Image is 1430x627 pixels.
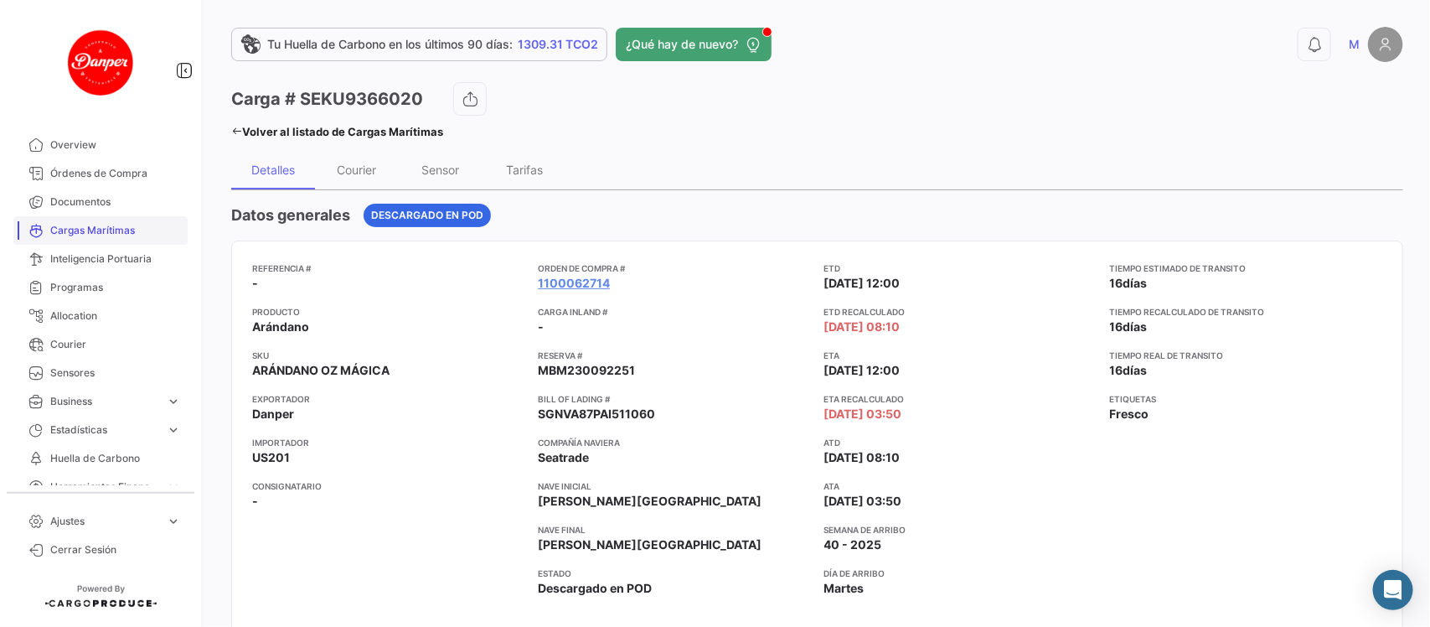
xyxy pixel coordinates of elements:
span: Descargado en POD [538,580,652,597]
span: - [538,319,544,335]
span: 16 [1110,319,1123,334]
span: Estadísticas [50,422,159,438]
span: Cargas Marítimas [50,223,181,238]
span: días [1123,319,1148,334]
app-card-info-title: ETA Recalculado [824,392,1097,406]
app-card-info-title: Tiempo estimado de transito [1110,262,1382,275]
app-card-info-title: ATD [824,436,1097,449]
app-card-info-title: ETD Recalculado [824,305,1097,319]
div: Detalles [251,163,295,177]
button: ¿Qué hay de nuevo? [616,28,772,61]
app-card-info-title: Tiempo real de transito [1110,349,1382,362]
span: [DATE] 08:10 [824,449,901,466]
span: Seatrade [538,449,589,466]
span: MBM230092251 [538,362,635,379]
span: Programas [50,280,181,295]
span: [DATE] 03:50 [824,406,902,422]
a: Cargas Marítimas [13,216,188,245]
span: Órdenes de Compra [50,166,181,181]
span: - [252,493,258,510]
app-card-info-title: Compañía naviera [538,436,810,449]
app-card-info-title: Importador [252,436,524,449]
a: Allocation [13,302,188,330]
span: Documentos [50,194,181,210]
a: Courier [13,330,188,359]
app-card-info-title: Tiempo recalculado de transito [1110,305,1382,319]
span: Descargado en POD [371,208,483,223]
span: [DATE] 08:10 [824,319,901,335]
span: US201 [252,449,290,466]
app-card-info-title: Producto [252,305,524,319]
span: [PERSON_NAME][GEOGRAPHIC_DATA] [538,493,761,510]
a: Overview [13,131,188,159]
span: Allocation [50,308,181,324]
span: Tu Huella de Carbono en los últimos 90 días: [267,36,513,53]
div: Tarifas [506,163,543,177]
span: Inteligencia Portuaria [50,251,181,267]
a: Programas [13,273,188,302]
h3: Carga # SEKU9366020 [231,87,423,111]
span: Arándano [252,319,309,335]
span: [DATE] 12:00 [824,275,901,292]
app-card-info-title: SKU [252,349,524,362]
a: Tu Huella de Carbono en los últimos 90 días:1309.31 TCO2 [231,28,607,61]
app-card-info-title: Estado [538,567,810,580]
span: 40 - 2025 [824,536,882,553]
span: Courier [50,337,181,352]
span: días [1123,276,1148,290]
span: Business [50,394,159,409]
span: Fresco [1110,406,1149,422]
span: 1309.31 TCO2 [518,36,598,53]
h4: Datos generales [231,204,350,227]
span: Huella de Carbono [50,451,181,466]
a: Órdenes de Compra [13,159,188,188]
a: Sensores [13,359,188,387]
span: ARÁNDANO OZ MÁGICA [252,362,390,379]
span: Martes [824,580,865,597]
app-card-info-title: ETD [824,262,1097,275]
img: danper-logo.png [59,20,142,104]
span: Cerrar Sesión [50,542,181,557]
app-card-info-title: Orden de Compra # [538,262,810,275]
span: [DATE] 12:00 [824,362,901,379]
span: expand_more [166,514,181,529]
app-card-info-title: Semana de Arribo [824,523,1097,536]
img: placeholder-user.png [1368,27,1403,62]
app-card-info-title: Nave inicial [538,479,810,493]
span: - [252,275,258,292]
app-card-info-title: Exportador [252,392,524,406]
app-card-info-title: Carga inland # [538,305,810,319]
div: Sensor [422,163,460,177]
span: Danper [252,406,294,422]
app-card-info-title: Reserva # [538,349,810,362]
span: días [1123,363,1148,377]
span: Sensores [50,365,181,381]
span: [DATE] 03:50 [824,493,902,510]
app-card-info-title: Día de Arribo [824,567,1097,580]
span: ¿Qué hay de nuevo? [626,36,738,53]
span: expand_more [166,394,181,409]
a: 1100062714 [538,275,610,292]
span: 16 [1110,276,1123,290]
app-card-info-title: ATA [824,479,1097,493]
span: M [1349,36,1360,53]
a: Documentos [13,188,188,216]
span: Ajustes [50,514,159,529]
app-card-info-title: Etiquetas [1110,392,1382,406]
app-card-info-title: Bill of Lading # [538,392,810,406]
app-card-info-title: Consignatario [252,479,524,493]
span: [PERSON_NAME][GEOGRAPHIC_DATA] [538,536,761,553]
div: Courier [338,163,377,177]
span: expand_more [166,479,181,495]
div: Abrir Intercom Messenger [1373,570,1413,610]
app-card-info-title: Referencia # [252,262,524,275]
span: expand_more [166,422,181,438]
span: Overview [50,137,181,153]
a: Volver al listado de Cargas Marítimas [231,120,443,143]
a: Inteligencia Portuaria [13,245,188,273]
span: 16 [1110,363,1123,377]
app-card-info-title: Nave final [538,523,810,536]
a: Huella de Carbono [13,444,188,473]
app-card-info-title: ETA [824,349,1097,362]
span: SGNVA87PAI511060 [538,406,655,422]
